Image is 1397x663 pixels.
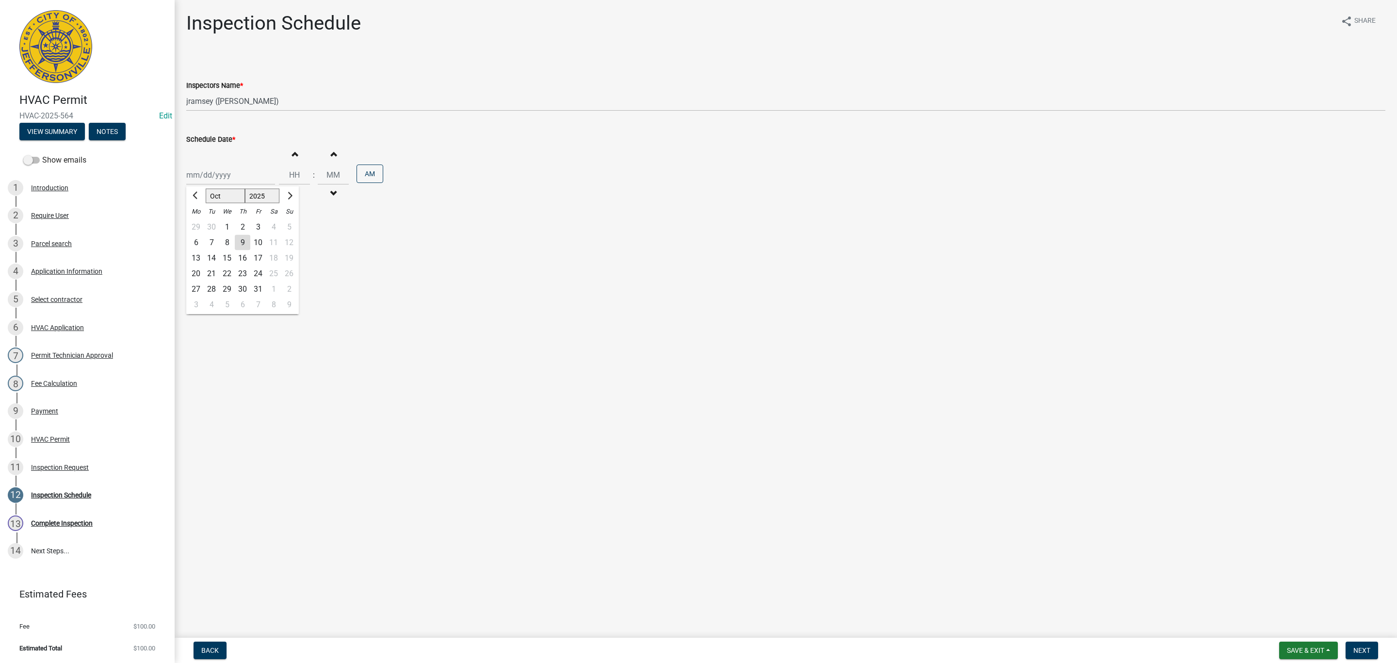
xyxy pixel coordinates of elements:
div: 20 [188,266,204,282]
div: Complete Inspection [31,520,93,527]
div: Friday, October 3, 2025 [250,219,266,235]
div: Thursday, October 23, 2025 [235,266,250,282]
div: 13 [8,515,23,531]
div: 3 [8,236,23,251]
img: City of Jeffersonville, Indiana [19,10,92,83]
div: 15 [219,250,235,266]
wm-modal-confirm: Edit Application Number [159,111,172,120]
div: Application Information [31,268,102,275]
div: Inspection Request [31,464,89,471]
div: Wednesday, October 1, 2025 [219,219,235,235]
div: Friday, November 7, 2025 [250,297,266,313]
div: 4 [8,264,23,279]
div: Introduction [31,184,68,191]
div: Monday, September 29, 2025 [188,219,204,235]
h1: Inspection Schedule [186,12,361,35]
div: 9 [8,403,23,419]
div: Monday, October 27, 2025 [188,282,204,297]
div: Tuesday, October 28, 2025 [204,282,219,297]
div: Parcel search [31,240,72,247]
div: 21 [204,266,219,282]
button: AM [357,165,383,183]
wm-modal-confirm: Notes [89,128,126,136]
button: Next [1346,642,1378,659]
div: Tuesday, October 14, 2025 [204,250,219,266]
input: Minutes [318,165,349,185]
div: Tuesday, October 7, 2025 [204,235,219,250]
button: Previous month [190,188,202,204]
div: Tu [204,204,219,219]
h4: HVAC Permit [19,93,167,107]
div: Select contractor [31,296,82,303]
label: Schedule Date [186,136,235,143]
div: Tuesday, September 30, 2025 [204,219,219,235]
div: 30 [204,219,219,235]
div: Thursday, November 6, 2025 [235,297,250,313]
div: Friday, October 10, 2025 [250,235,266,250]
div: Inspection Schedule [31,492,91,498]
div: 11 [8,460,23,475]
div: 30 [235,282,250,297]
div: Friday, October 17, 2025 [250,250,266,266]
div: 29 [219,282,235,297]
div: 3 [250,219,266,235]
wm-modal-confirm: Summary [19,128,85,136]
button: View Summary [19,123,85,140]
div: 8 [219,235,235,250]
span: HVAC-2025-564 [19,111,155,120]
div: 31 [250,282,266,297]
div: Wednesday, October 22, 2025 [219,266,235,282]
div: 14 [8,543,23,559]
div: Sa [266,204,281,219]
div: Monday, October 6, 2025 [188,235,204,250]
div: Permit Technician Approval [31,352,113,359]
div: Thursday, October 30, 2025 [235,282,250,297]
div: 1 [8,180,23,196]
div: We [219,204,235,219]
div: Wednesday, October 29, 2025 [219,282,235,297]
div: 6 [188,235,204,250]
div: 7 [8,348,23,363]
div: 6 [8,320,23,335]
div: Require User [31,212,69,219]
div: : [310,169,318,181]
div: Tuesday, October 21, 2025 [204,266,219,282]
div: Payment [31,408,58,414]
button: Back [194,642,227,659]
div: 13 [188,250,204,266]
div: 12 [8,487,23,503]
div: 6 [235,297,250,313]
div: Monday, November 3, 2025 [188,297,204,313]
div: Fr [250,204,266,219]
div: 16 [235,250,250,266]
div: 2 [8,208,23,223]
div: HVAC Application [31,324,84,331]
a: Estimated Fees [8,584,159,604]
div: Th [235,204,250,219]
span: Next [1353,646,1370,654]
span: Estimated Total [19,645,62,651]
i: share [1341,16,1352,27]
div: 27 [188,282,204,297]
div: 1 [219,219,235,235]
select: Select month [206,189,245,203]
span: Save & Exit [1287,646,1324,654]
div: 24 [250,266,266,282]
div: Monday, October 20, 2025 [188,266,204,282]
div: Thursday, October 9, 2025 [235,235,250,250]
div: Fee Calculation [31,380,77,387]
div: Thursday, October 16, 2025 [235,250,250,266]
div: 4 [204,297,219,313]
div: Tuesday, November 4, 2025 [204,297,219,313]
a: Edit [159,111,172,120]
label: Inspectors Name [186,83,243,89]
div: 17 [250,250,266,266]
button: Notes [89,123,126,140]
div: 29 [188,219,204,235]
select: Select year [245,189,280,203]
span: $100.00 [133,645,155,651]
div: 8 [8,376,23,391]
div: HVAC Permit [31,436,70,443]
div: 2 [235,219,250,235]
button: Next month [283,188,295,204]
